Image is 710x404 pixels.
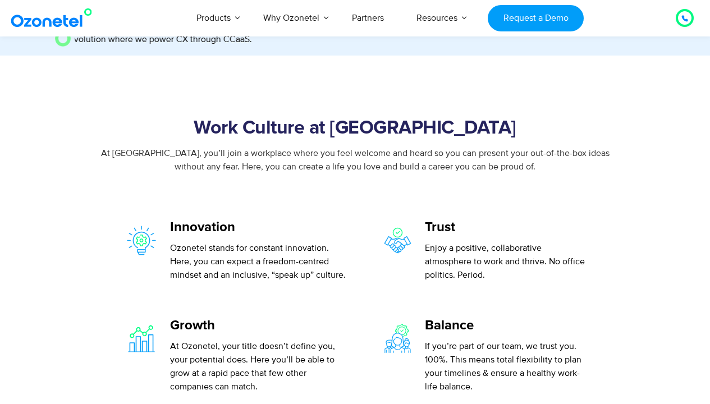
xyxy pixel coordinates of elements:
span: At [GEOGRAPHIC_DATA], you’ll join a workplace where you feel welcome and heard so you can present... [101,148,610,172]
p: Enjoy a positive, collaborative atmosphere to work and thrive. No office politics. Period. [425,241,587,282]
h5: Balance [425,318,587,334]
h5: Trust [425,219,587,236]
a: Request a Demo [488,5,584,31]
img: innovation [124,219,159,261]
h2: Work Culture at [GEOGRAPHIC_DATA] [80,117,631,140]
img: O Image [55,30,71,46]
img: growth [124,318,159,360]
h5: Innovation [170,219,346,236]
p: Ozonetel stands for constant innovation. Here, you can expect a freedom-centred mindset and an in... [170,241,346,282]
p: At Ozonetel, your title doesn’t define you, your potential does. Here you’ll be able to grow at a... [170,339,346,393]
h5: Growth [170,318,346,334]
img: trust [382,219,414,261]
marquee: And we are on the lookout for passionate,self-driven, hardworking team members to join us. Come, ... [75,33,656,46]
p: If you’re part of our team, we trust you. 100%. This means total flexibility to plan your timelin... [425,339,587,393]
img: balance [382,318,414,360]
